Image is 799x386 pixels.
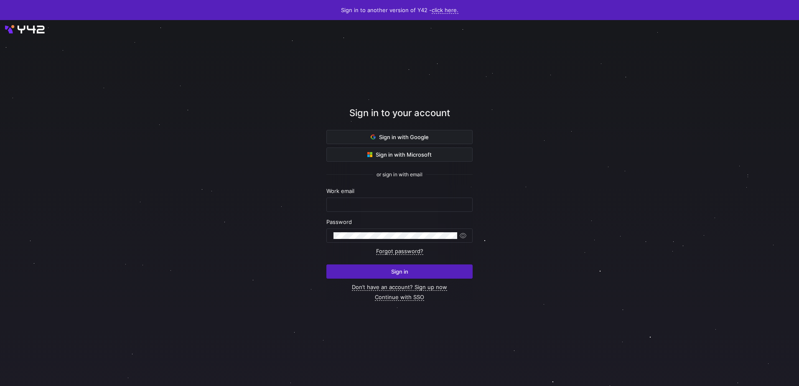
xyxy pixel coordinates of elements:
[377,172,422,178] span: or sign in with email
[352,284,447,291] a: Don’t have an account? Sign up now
[367,151,432,158] span: Sign in with Microsoft
[326,218,352,225] span: Password
[326,106,473,130] div: Sign in to your account
[326,264,473,279] button: Sign in
[326,147,473,162] button: Sign in with Microsoft
[376,248,423,255] a: Forgot password?
[371,134,429,140] span: Sign in with Google
[432,7,458,14] a: click here.
[326,188,354,194] span: Work email
[326,130,473,144] button: Sign in with Google
[375,294,424,301] a: Continue with SSO
[391,268,408,275] span: Sign in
